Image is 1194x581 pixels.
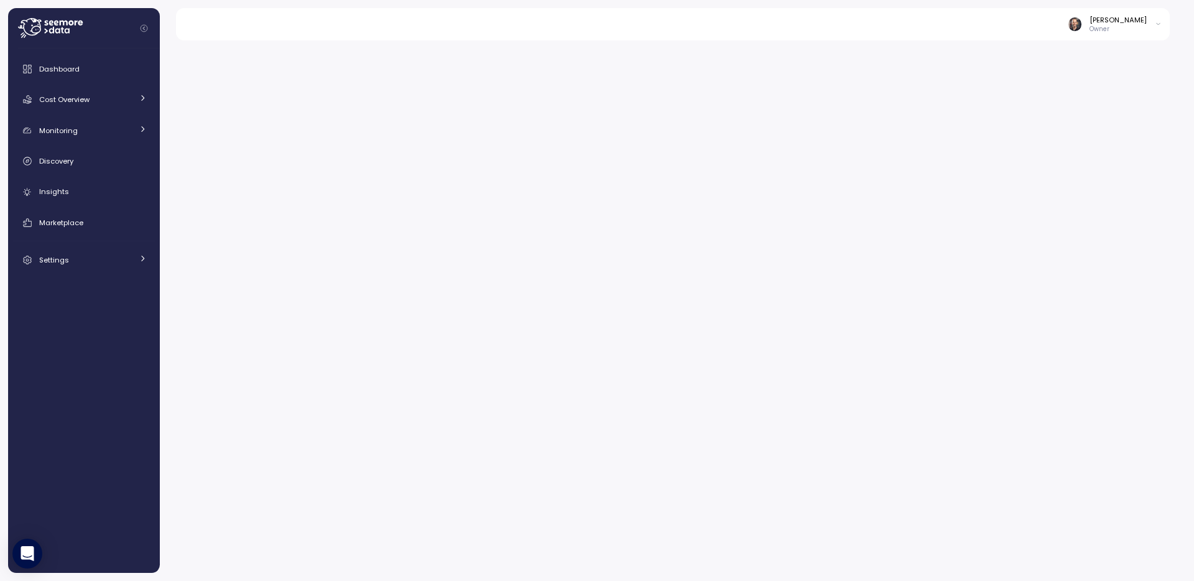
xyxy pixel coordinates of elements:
[39,95,90,105] span: Cost Overview
[12,539,42,569] div: Open Intercom Messenger
[39,255,69,265] span: Settings
[13,210,155,235] a: Marketplace
[13,248,155,272] a: Settings
[1090,25,1147,34] p: Owner
[39,218,83,228] span: Marketplace
[13,118,155,143] a: Monitoring
[39,156,73,166] span: Discovery
[39,126,78,136] span: Monitoring
[13,149,155,174] a: Discovery
[13,57,155,81] a: Dashboard
[39,64,80,74] span: Dashboard
[13,180,155,205] a: Insights
[1090,15,1147,25] div: [PERSON_NAME]
[136,24,152,33] button: Collapse navigation
[1068,17,1081,30] img: ACg8ocI2dL-zei04f8QMW842o_HSSPOvX6ScuLi9DAmwXc53VPYQOcs=s96-c
[13,87,155,112] a: Cost Overview
[39,187,69,197] span: Insights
